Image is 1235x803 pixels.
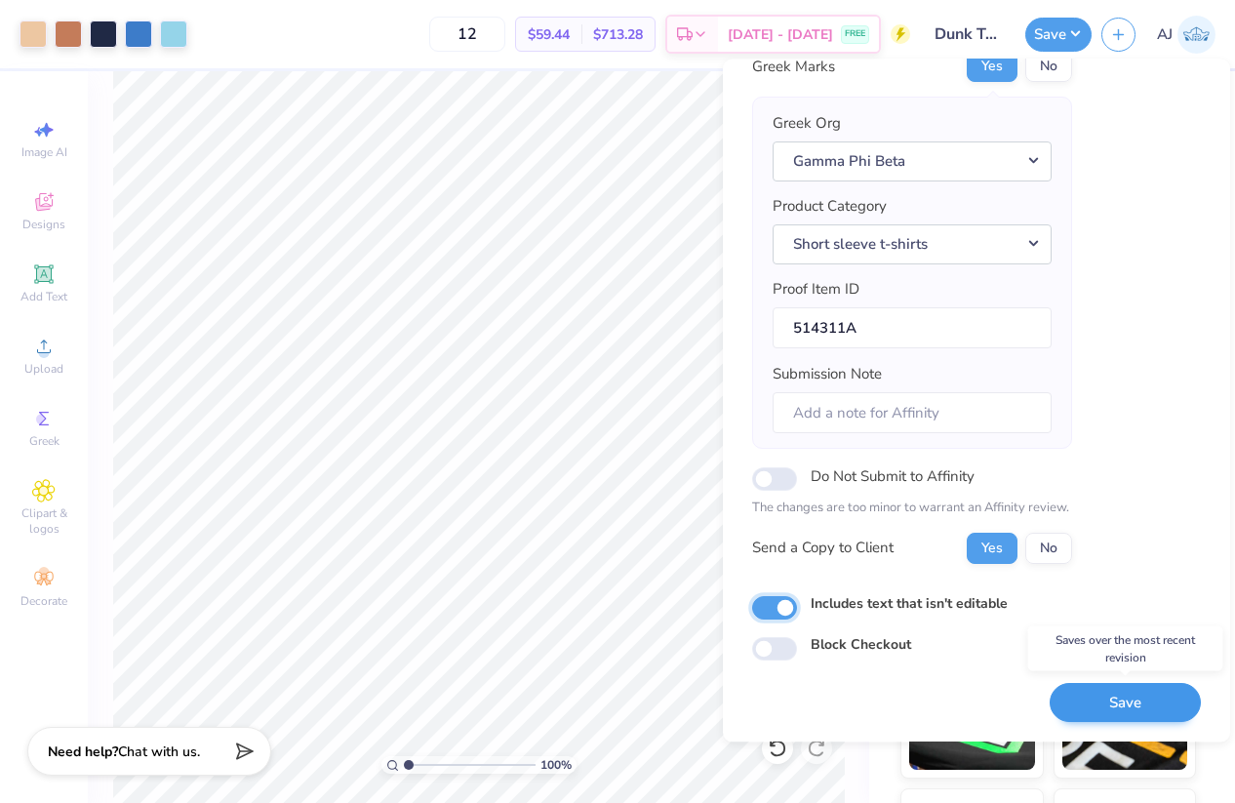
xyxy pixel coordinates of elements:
span: Chat with us. [118,743,200,761]
span: Add Text [20,289,67,304]
span: FREE [845,27,865,41]
span: Greek [29,433,60,449]
span: Designs [22,217,65,232]
span: Image AI [21,144,67,160]
label: Block Checkout [811,634,911,655]
label: Submission Note [773,364,882,386]
span: Upload [24,361,63,377]
input: Add a note for Affinity [773,392,1052,434]
label: Greek Org [773,113,841,136]
button: No [1025,533,1072,564]
input: Untitled Design [920,15,1016,54]
button: Short sleeve t-shirts [773,224,1052,264]
span: AJ [1157,23,1173,46]
button: Gamma Phi Beta [773,141,1052,181]
span: Clipart & logos [10,505,78,537]
div: Greek Marks [752,56,835,78]
span: 100 % [540,756,572,774]
div: Send a Copy to Client [752,538,894,560]
div: Saves over the most recent revision [1028,626,1223,671]
p: The changes are too minor to warrant an Affinity review. [752,500,1072,519]
a: AJ [1157,16,1215,54]
label: Includes text that isn't editable [811,593,1008,614]
span: $59.44 [528,24,570,45]
span: $713.28 [593,24,643,45]
button: Save [1025,18,1092,52]
button: No [1025,52,1072,83]
span: [DATE] - [DATE] [728,24,833,45]
strong: Need help? [48,743,118,761]
label: Do Not Submit to Affinity [811,464,975,490]
button: Yes [967,533,1017,564]
button: Save [1050,683,1201,723]
img: Armiel John Calzada [1177,16,1215,54]
label: Product Category [773,196,887,219]
input: – – [429,17,505,52]
button: Yes [967,52,1017,83]
label: Proof Item ID [773,279,859,301]
span: Decorate [20,593,67,609]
